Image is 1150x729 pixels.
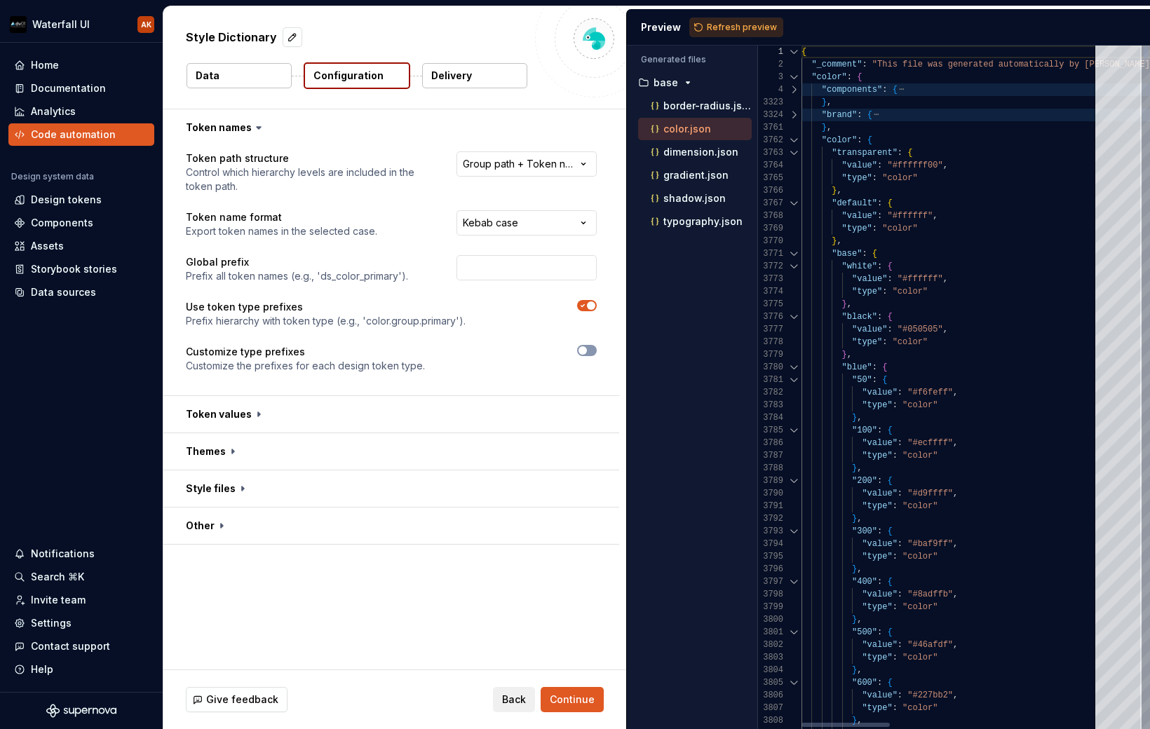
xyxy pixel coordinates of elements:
[862,590,897,599] span: "value"
[186,255,408,269] p: Global prefix
[638,144,752,160] button: dimension.json
[8,77,154,100] a: Documentation
[857,110,862,120] span: :
[852,463,857,473] span: }
[785,676,803,689] div: Click to collapse the range.
[821,97,826,107] span: }
[8,100,154,123] a: Analytics
[821,135,856,145] span: "color"
[877,476,882,486] span: :
[862,653,892,662] span: "type"
[785,134,803,147] div: Click to collapse the range.
[887,211,933,221] span: "#ffffff"
[897,325,942,334] span: "#050505"
[841,312,877,322] span: "black"
[758,664,783,676] div: 3804
[862,501,892,511] span: "type"
[897,640,902,650] span: :
[785,46,803,58] div: Click to collapse the range.
[882,337,887,347] span: :
[882,287,887,297] span: :
[758,411,783,424] div: 3784
[758,109,783,121] div: 3324
[953,388,958,397] span: ,
[852,274,887,284] span: "value"
[758,424,783,437] div: 3785
[877,577,882,587] span: :
[46,704,116,718] a: Supernova Logo
[852,425,877,435] span: "100"
[872,375,877,385] span: :
[663,147,738,158] p: dimension.json
[663,193,726,204] p: shadow.json
[887,161,942,170] span: "#ffffff00"
[821,110,856,120] span: "brand"
[907,388,953,397] span: "#f6feff"
[837,236,841,246] span: ,
[892,602,897,612] span: :
[953,489,958,498] span: ,
[882,375,887,385] span: {
[758,298,783,311] div: 3775
[892,337,927,347] span: "color"
[186,314,466,328] p: Prefix hierarchy with token type (e.g., 'color.group.primary').
[186,210,377,224] p: Token name format
[902,400,938,410] span: "color"
[707,22,777,33] span: Refresh preview
[841,211,877,221] span: "value"
[852,514,857,524] span: }
[841,299,846,309] span: }
[758,134,783,147] div: 3762
[907,438,953,448] span: "#ecffff"
[758,58,783,71] div: 2
[852,325,887,334] span: "value"
[32,18,90,32] div: Waterfall UI
[758,500,783,512] div: 3791
[785,424,803,437] div: Click to collapse the range.
[758,563,783,575] div: 3796
[758,462,783,475] div: 3788
[846,299,851,309] span: ,
[758,147,783,159] div: 3763
[641,54,743,65] p: Generated files
[31,547,95,561] div: Notifications
[872,249,877,259] span: {
[872,173,877,183] span: :
[877,161,882,170] span: :
[8,212,154,234] a: Components
[857,514,862,524] span: ,
[785,311,803,323] div: Click to collapse the range.
[882,362,887,372] span: {
[638,191,752,206] button: shadow.json
[758,449,783,462] div: 3787
[638,121,752,137] button: color.json
[641,20,681,34] div: Preview
[902,602,938,612] span: "color"
[887,678,892,688] span: {
[758,285,783,298] div: 3774
[186,151,431,165] p: Token path structure
[31,128,116,142] div: Code automation
[907,590,953,599] span: "#8adffb"
[8,635,154,658] button: Contact support
[907,489,953,498] span: "#d9ffff"
[887,325,892,334] span: :
[785,475,803,487] div: Click to collapse the range.
[862,539,897,549] span: "value"
[758,550,783,563] div: 3795
[8,589,154,611] a: Invite team
[31,639,110,653] div: Contact support
[897,148,902,158] span: :
[758,348,783,361] div: 3779
[841,173,872,183] span: "type"
[953,590,958,599] span: ,
[187,63,292,88] button: Data
[892,501,897,511] span: :
[877,198,882,208] span: :
[196,69,219,83] p: Data
[8,612,154,634] a: Settings
[857,615,862,625] span: ,
[862,552,892,561] span: "type"
[882,224,917,233] span: "color"
[11,171,94,182] div: Design system data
